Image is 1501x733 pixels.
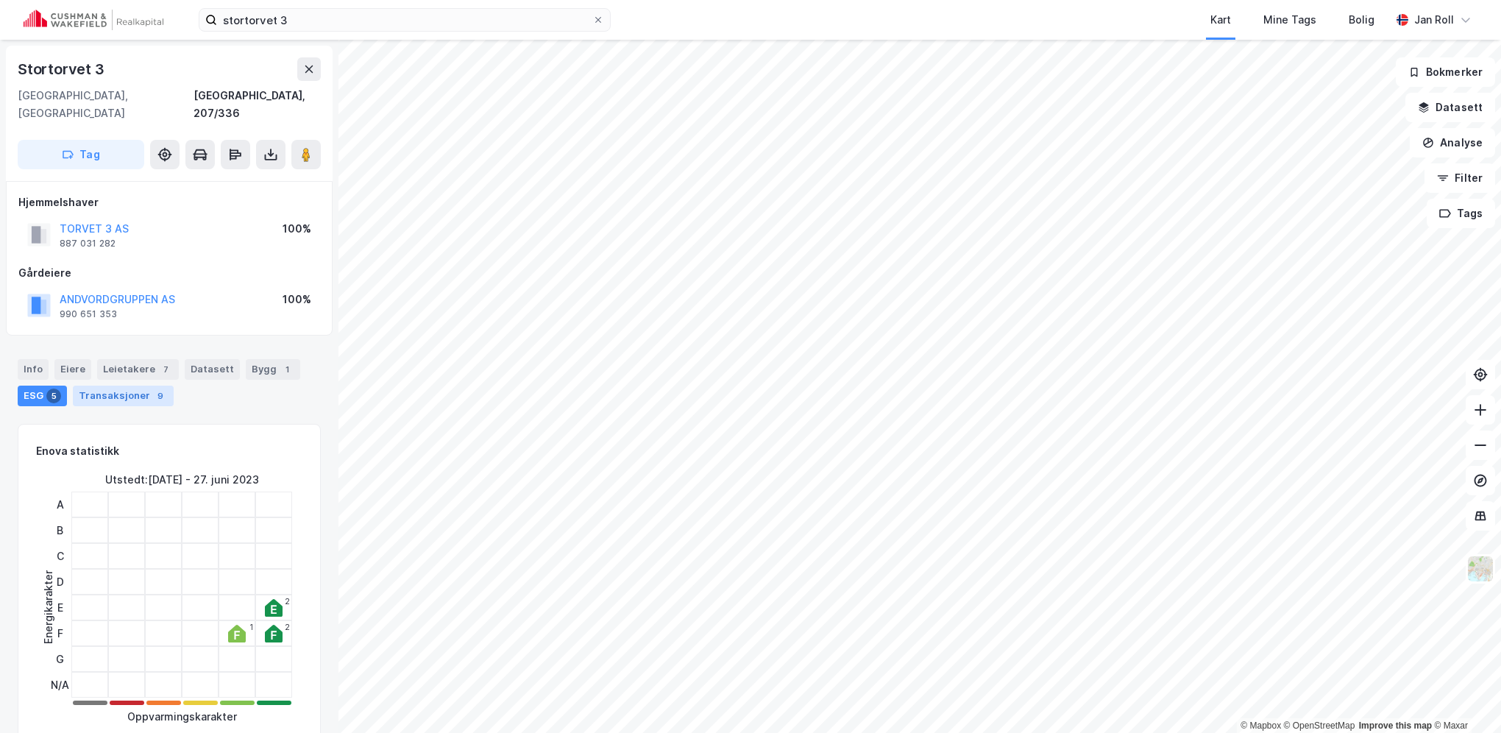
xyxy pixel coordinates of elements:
div: 100% [283,291,311,308]
div: Info [18,359,49,380]
div: Bolig [1349,11,1374,29]
div: Oppvarmingskarakter [127,708,237,726]
div: Transaksjoner [73,386,174,406]
div: 2 [285,623,290,631]
div: 990 651 353 [60,308,117,320]
button: Filter [1424,163,1495,193]
div: Bygg [246,359,300,380]
img: Z [1466,555,1494,583]
div: Leietakere [97,359,179,380]
a: OpenStreetMap [1284,720,1355,731]
div: Stortorvet 3 [18,57,107,81]
div: F [51,620,69,646]
div: 1 [280,362,294,377]
div: 2 [285,597,290,606]
div: A [51,492,69,517]
div: 9 [153,389,168,403]
div: C [51,543,69,569]
div: Mine Tags [1263,11,1316,29]
button: Tag [18,140,144,169]
button: Tags [1427,199,1495,228]
button: Datasett [1405,93,1495,122]
div: Gårdeiere [18,264,320,282]
div: [GEOGRAPHIC_DATA], 207/336 [194,87,321,122]
div: Datasett [185,359,240,380]
div: 887 031 282 [60,238,116,249]
div: Eiere [54,359,91,380]
div: 5 [46,389,61,403]
div: D [51,569,69,595]
div: ESG [18,386,67,406]
div: Utstedt : [DATE] - 27. juni 2023 [105,471,259,489]
a: Improve this map [1359,720,1432,731]
div: E [51,595,69,620]
button: Analyse [1410,128,1495,157]
div: 1 [249,623,253,631]
div: N/A [51,672,69,698]
div: [GEOGRAPHIC_DATA], [GEOGRAPHIC_DATA] [18,87,194,122]
iframe: Chat Widget [1427,662,1501,733]
div: 100% [283,220,311,238]
div: 7 [158,362,173,377]
div: Kart [1210,11,1231,29]
div: Enova statistikk [36,442,119,460]
button: Bokmerker [1396,57,1495,87]
div: Energikarakter [40,570,57,644]
input: Søk på adresse, matrikkel, gårdeiere, leietakere eller personer [217,9,592,31]
img: cushman-wakefield-realkapital-logo.202ea83816669bd177139c58696a8fa1.svg [24,10,163,30]
div: Kontrollprogram for chat [1427,662,1501,733]
div: Jan Roll [1414,11,1454,29]
div: G [51,646,69,672]
div: B [51,517,69,543]
div: Hjemmelshaver [18,194,320,211]
a: Mapbox [1241,720,1281,731]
